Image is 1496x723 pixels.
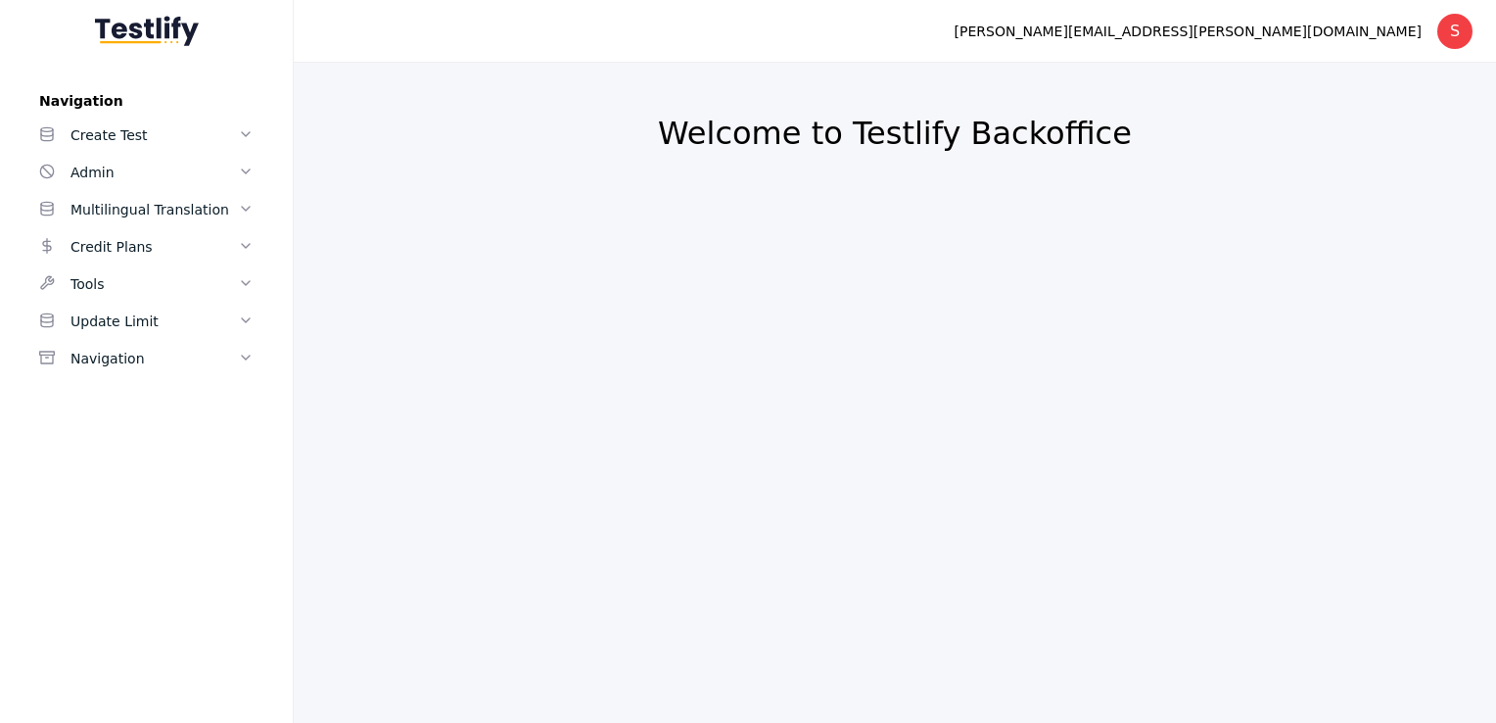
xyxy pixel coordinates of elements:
[70,272,238,296] div: Tools
[955,20,1422,43] div: [PERSON_NAME][EMAIL_ADDRESS][PERSON_NAME][DOMAIN_NAME]
[70,161,238,184] div: Admin
[1437,14,1473,49] div: S
[23,93,269,109] label: Navigation
[341,114,1449,153] h2: Welcome to Testlify Backoffice
[95,16,199,46] img: Testlify - Backoffice
[70,123,238,147] div: Create Test
[70,347,238,370] div: Navigation
[70,198,238,221] div: Multilingual Translation
[70,235,238,259] div: Credit Plans
[70,310,238,333] div: Update Limit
